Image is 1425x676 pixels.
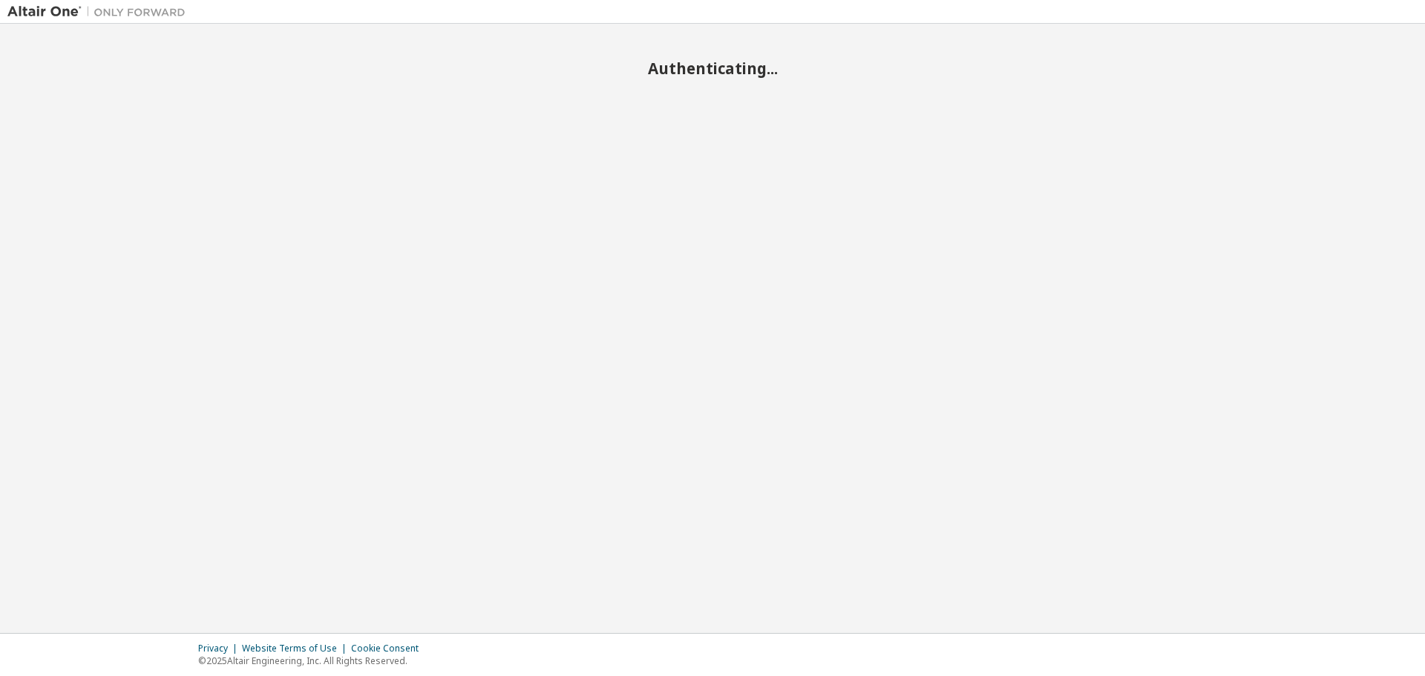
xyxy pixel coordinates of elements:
[242,643,351,654] div: Website Terms of Use
[198,654,427,667] p: © 2025 Altair Engineering, Inc. All Rights Reserved.
[7,59,1418,78] h2: Authenticating...
[198,643,242,654] div: Privacy
[351,643,427,654] div: Cookie Consent
[7,4,193,19] img: Altair One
